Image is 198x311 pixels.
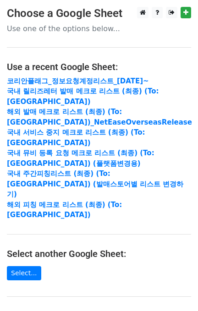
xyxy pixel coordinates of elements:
[7,266,41,280] a: Select...
[7,149,154,168] a: 국내 뮤비 등록 요청 메크로 리스트 (최종) (To:[GEOGRAPHIC_DATA]) (플랫폼변경용)
[7,169,183,198] a: 국내 주간피칭리스트 (최종) (To:[GEOGRAPHIC_DATA]) (발매스토어별 리스트 변경하기)
[7,24,191,33] p: Use one of the options below...
[7,108,192,126] a: 해외 발매 메크로 리스트 (최종) (To: [GEOGRAPHIC_DATA])_NetEaseOverseasRelease
[7,128,145,147] a: 국내 서비스 중지 메크로 리스트 (최종) (To:[GEOGRAPHIC_DATA])
[7,201,122,219] a: 해외 피칭 메크로 리스트 (최종) (To:[GEOGRAPHIC_DATA])
[7,7,191,20] h3: Choose a Google Sheet
[7,77,149,85] a: 코리안플래그_정보요청계정리스트_[DATE]~
[7,87,159,106] a: 국내 릴리즈레터 발매 메크로 리스트 (최종) (To:[GEOGRAPHIC_DATA])
[7,61,191,72] h4: Use a recent Google Sheet:
[7,248,191,259] h4: Select another Google Sheet:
